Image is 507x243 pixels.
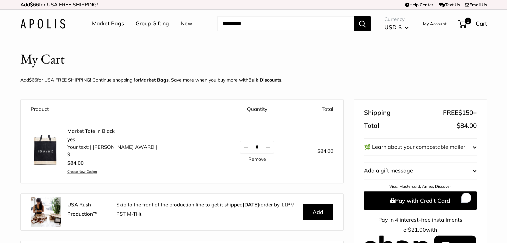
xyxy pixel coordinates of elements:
p: Add for USA FREE SHIPPING! Continue shopping for . Save more when you buy more with . [20,76,282,84]
span: $150 [458,109,473,117]
span: 1 [464,18,471,24]
img: description_Make it yours with custom text. [31,135,61,165]
a: Email Us [465,2,487,7]
span: Total [364,120,379,132]
a: Help Center [405,2,433,7]
p: Skip to the front of the production line to get it shipped (order by 11PM PST M-TH). [116,200,298,219]
img: rush.jpg [31,197,61,227]
li: Your text: | [PERSON_NAME] AWARD | [67,143,157,151]
button: 🌿 Learn about your compostable mailer [364,139,477,155]
button: Add a gift message [364,162,477,179]
th: Total [294,100,343,119]
span: Currency [384,15,409,24]
a: Market Bags [140,77,169,83]
li: yes [67,136,157,143]
span: $66 [30,1,39,8]
span: $84.00 [317,148,333,154]
span: $66 [29,77,37,83]
span: Shipping [364,107,391,119]
th: Product [21,100,220,119]
button: Decrease quantity by 1 [240,141,252,153]
input: Search... [217,16,354,31]
a: Text Us [439,2,460,7]
strong: USA Rush Production™ [67,201,98,217]
button: Search [354,16,371,31]
span: USD $ [384,24,402,31]
button: Add [303,204,333,220]
th: Quantity [220,100,294,119]
a: My Account [423,20,447,28]
h1: My Cart [20,49,65,69]
a: 1 Cart [458,18,487,29]
a: New [181,19,192,29]
span: FREE + [443,107,477,119]
button: USD $ [384,22,409,33]
span: Cart [476,20,487,27]
b: [DATE] [243,201,259,208]
a: Remove [248,157,266,161]
u: Bulk Discounts [248,77,281,83]
li: 9 [67,151,157,158]
span: $84.00 [457,122,477,129]
a: Group Gifting [136,19,169,29]
button: Pay with Credit Card [364,191,477,210]
span: $84.00 [67,160,84,166]
button: Increase quantity by 1 [262,141,274,153]
img: Apolis [20,19,65,29]
a: Market Tote in Black [67,128,157,134]
input: Quantity [252,144,262,150]
a: Market Bags [92,19,124,29]
a: Visa, Mastercard, Amex, Discover [389,184,451,189]
a: Create New Design [67,169,157,174]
